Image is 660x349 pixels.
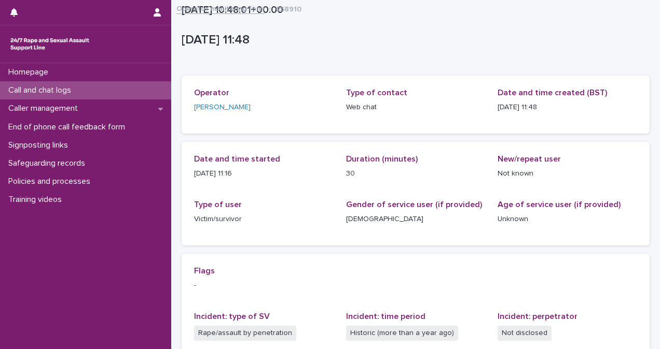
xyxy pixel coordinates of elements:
[4,122,133,132] p: End of phone call feedback form
[498,200,621,209] span: Age of service user (if provided)
[4,140,76,150] p: Signposting links
[8,34,91,54] img: rhQMoQhaT3yELyF149Cw
[498,312,577,321] span: Incident: perpetrator
[4,195,70,205] p: Training videos
[194,326,296,341] span: Rape/assault by penetration
[194,214,334,225] p: Victim/survivor
[346,102,486,113] p: Web chat
[4,104,86,113] p: Caller management
[194,267,215,275] span: Flags
[498,102,637,113] p: [DATE] 11:48
[346,155,418,163] span: Duration (minutes)
[182,33,645,48] p: [DATE] 11:48
[4,85,79,95] p: Call and chat logs
[346,312,425,321] span: Incident: time period
[194,89,229,97] span: Operator
[498,89,607,97] span: Date and time created (BST)
[194,312,270,321] span: Incident: type of SV
[498,155,561,163] span: New/repeat user
[194,200,242,209] span: Type of user
[194,155,280,163] span: Date and time started
[346,214,486,225] p: [DEMOGRAPHIC_DATA]
[498,168,637,179] p: Not known
[4,158,93,168] p: Safeguarding records
[276,3,301,14] p: 258910
[194,102,251,113] a: [PERSON_NAME]
[176,2,265,14] a: Operator monitoring form
[498,326,552,341] span: Not disclosed
[346,168,486,179] p: 30
[194,168,334,179] p: [DATE] 11:16
[4,177,99,186] p: Policies and processes
[346,89,407,97] span: Type of contact
[194,280,637,291] p: -
[346,200,482,209] span: Gender of service user (if provided)
[346,326,458,341] span: Historic (more than a year ago)
[498,214,637,225] p: Unknown
[4,67,57,77] p: Homepage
